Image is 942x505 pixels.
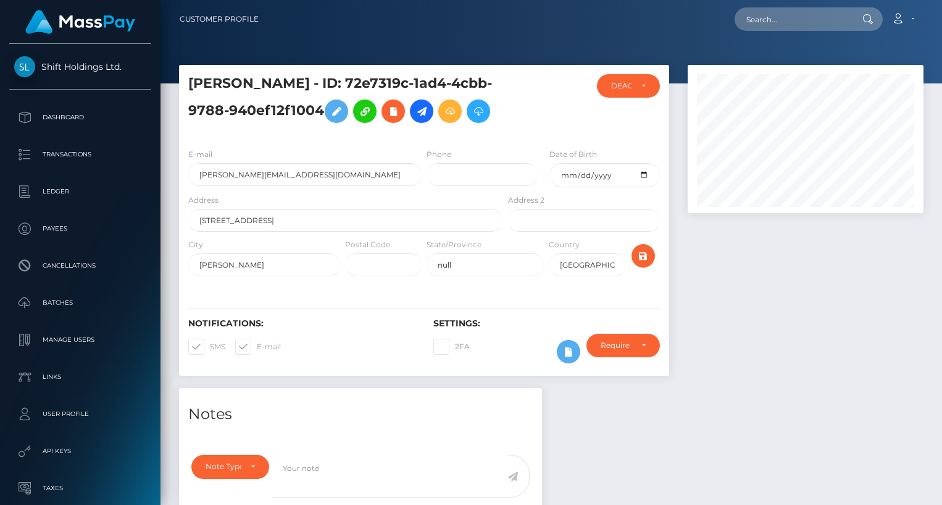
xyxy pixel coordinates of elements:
[9,399,151,430] a: User Profile
[601,341,631,350] div: Require ID/Selfie Verification
[14,331,146,349] p: Manage Users
[433,318,660,329] h6: Settings:
[9,139,151,170] a: Transactions
[345,239,390,250] label: Postal Code
[508,195,544,206] label: Address 2
[206,462,241,472] div: Note Type
[14,368,146,386] p: Links
[188,318,415,329] h6: Notifications:
[188,74,496,129] h5: [PERSON_NAME] - ID: 72e7319c-1ad4-4cbb-9788-940ef12f1004
[433,339,470,355] label: 2FA
[9,287,151,318] a: Batches
[549,149,597,160] label: Date of Birth
[14,442,146,460] p: API Keys
[191,455,269,478] button: Note Type
[9,325,151,355] a: Manage Users
[188,339,225,355] label: SMS
[9,176,151,207] a: Ledger
[9,436,151,467] a: API Keys
[9,102,151,133] a: Dashboard
[410,100,433,123] a: Initiate Payout
[180,6,259,32] a: Customer Profile
[549,239,580,250] label: Country
[14,56,35,77] img: Shift Holdings Ltd.
[9,61,151,72] span: Shift Holdings Ltd.
[188,404,533,425] h4: Notes
[586,334,660,357] button: Require ID/Selfie Verification
[14,479,146,498] p: Taxes
[188,195,219,206] label: Address
[9,250,151,281] a: Cancellations
[14,405,146,423] p: User Profile
[188,239,203,250] label: City
[14,145,146,164] p: Transactions
[14,257,146,275] p: Cancellations
[9,213,151,244] a: Payees
[14,294,146,312] p: Batches
[9,362,151,393] a: Links
[427,149,451,160] label: Phone
[735,7,851,31] input: Search...
[9,473,151,504] a: Taxes
[597,74,660,98] button: DEACTIVE
[14,219,146,238] p: Payees
[611,81,631,91] div: DEACTIVE
[188,149,212,160] label: E-mail
[25,10,135,34] img: MassPay Logo
[14,108,146,127] p: Dashboard
[14,182,146,201] p: Ledger
[235,339,281,355] label: E-mail
[427,239,481,250] label: State/Province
